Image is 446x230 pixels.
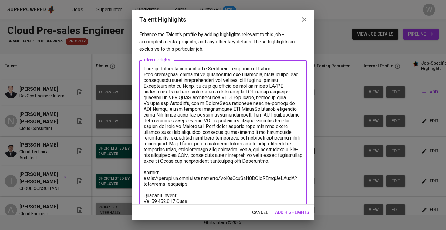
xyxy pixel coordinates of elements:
[252,209,268,216] span: cancel
[250,207,270,218] button: cancel
[275,209,309,216] span: add highlights
[139,15,307,24] h2: Talent Highlights
[139,31,307,53] p: Enhance the Talent's profile by adding highlights relevant to this job - accomplishments, project...
[273,207,312,218] button: add highlights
